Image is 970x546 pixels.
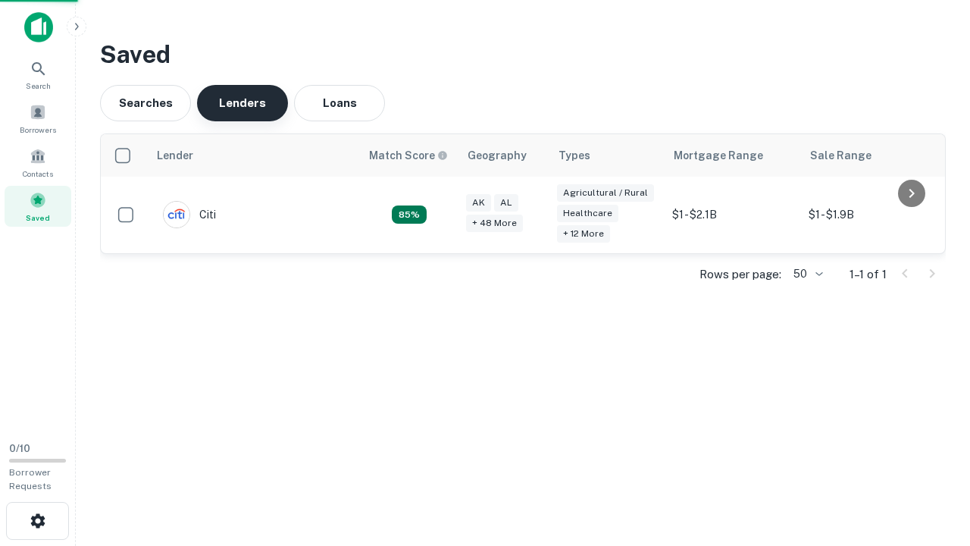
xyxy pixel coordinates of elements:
[23,168,53,180] span: Contacts
[894,425,970,497] iframe: Chat Widget
[810,146,871,165] div: Sale Range
[294,85,385,121] button: Loans
[26,212,50,224] span: Saved
[5,142,71,183] a: Contacts
[557,225,610,243] div: + 12 more
[494,194,518,212] div: AL
[468,146,527,165] div: Geography
[665,134,801,177] th: Mortgage Range
[26,80,51,92] span: Search
[5,98,71,139] a: Borrowers
[392,206,427,224] div: Capitalize uses an advanced AI algorithm to match your search with the best lender. The match sco...
[369,147,445,164] h6: Match Score
[699,265,781,284] p: Rows per page:
[665,177,801,253] td: $1 - $2.1B
[9,467,52,491] span: Borrower Requests
[549,134,665,177] th: Types
[674,146,763,165] div: Mortgage Range
[801,134,937,177] th: Sale Range
[100,85,191,121] button: Searches
[100,36,946,73] h3: Saved
[164,202,189,227] img: picture
[157,146,193,165] div: Lender
[5,186,71,227] a: Saved
[24,12,53,42] img: capitalize-icon.png
[360,134,458,177] th: Capitalize uses an advanced AI algorithm to match your search with the best lender. The match sco...
[458,134,549,177] th: Geography
[559,146,590,165] div: Types
[148,134,360,177] th: Lender
[466,215,523,232] div: + 48 more
[5,54,71,95] a: Search
[20,124,56,136] span: Borrowers
[801,177,937,253] td: $1 - $1.9B
[557,184,654,202] div: Agricultural / Rural
[197,85,288,121] button: Lenders
[9,443,30,454] span: 0 / 10
[466,194,491,212] div: AK
[850,265,887,284] p: 1–1 of 1
[787,263,825,285] div: 50
[369,147,448,164] div: Capitalize uses an advanced AI algorithm to match your search with the best lender. The match sco...
[557,205,618,222] div: Healthcare
[163,201,216,228] div: Citi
